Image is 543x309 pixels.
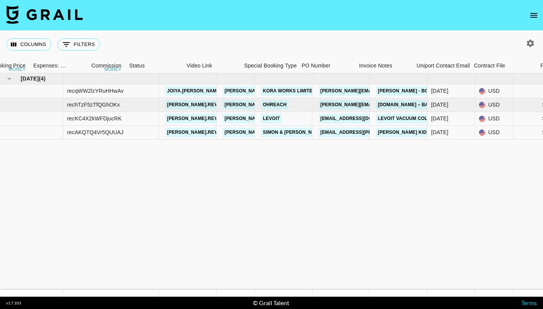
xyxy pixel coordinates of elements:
[39,75,46,82] span: ( 4 )
[33,58,66,73] div: Expenses: Remove Commission?
[6,301,21,306] div: v 1.7.103
[165,100,233,110] a: [PERSON_NAME].reynaaa
[67,101,120,108] div: rechTzF5zTfQGhOKx
[318,86,443,96] a: [PERSON_NAME][EMAIL_ADDRESS][DOMAIN_NAME]
[183,58,240,73] div: Video Link
[67,128,124,136] div: recAKQTQ4Vr5QUUAJ
[475,112,513,126] div: USD
[475,126,513,140] div: USD
[261,114,282,123] a: Levoit
[359,58,392,73] div: Invoice Notes
[302,58,330,73] div: PO Number
[244,58,297,73] div: Special Booking Type
[376,86,494,96] a: [PERSON_NAME] - Born To Fly | Sound Promo
[298,58,355,73] div: PO Number
[431,115,448,122] div: Sep '25
[417,58,470,73] div: Uniport Contact Email
[187,58,212,73] div: Video Link
[104,67,121,72] div: money
[431,101,448,108] div: Sep '25
[474,58,505,73] div: Contract File
[376,100,493,110] a: [DOMAIN_NAME] – Back-to-School Campaign
[165,114,233,123] a: [PERSON_NAME].reynaaa
[223,100,387,110] a: [PERSON_NAME][EMAIL_ADDRESS][PERSON_NAME][DOMAIN_NAME]
[223,86,387,96] a: [PERSON_NAME][EMAIL_ADDRESS][PERSON_NAME][DOMAIN_NAME]
[475,84,513,98] div: USD
[91,58,121,73] div: Commission
[4,73,15,84] button: hide children
[125,58,183,73] div: Status
[261,128,326,137] a: Simon & [PERSON_NAME]
[376,128,515,137] a: [PERSON_NAME] Kids Cookbook with [PERSON_NAME]
[67,115,122,122] div: recKC4X2kWFDjucRK
[6,38,51,51] button: Select columns
[526,8,541,23] button: open drawer
[8,67,26,72] div: money
[129,58,145,73] div: Status
[376,114,439,123] a: Levoit Vacuum Collab
[318,128,443,137] a: [EMAIL_ADDRESS][PERSON_NAME][DOMAIN_NAME]
[253,299,289,307] div: © Grail Talent
[223,128,387,137] a: [PERSON_NAME][EMAIL_ADDRESS][PERSON_NAME][DOMAIN_NAME]
[30,58,68,73] div: Expenses: Remove Commission?
[57,38,100,51] button: Show filters
[67,87,124,95] div: recqWW2lzYRuHHwAv
[223,114,387,123] a: [PERSON_NAME][EMAIL_ADDRESS][PERSON_NAME][DOMAIN_NAME]
[355,58,413,73] div: Invoice Notes
[431,87,448,95] div: Sep '25
[165,128,233,137] a: [PERSON_NAME].reynaaa
[165,86,223,96] a: joiya.[PERSON_NAME]
[470,58,528,73] div: Contract File
[318,100,443,110] a: [PERSON_NAME][EMAIL_ADDRESS][DOMAIN_NAME]
[521,299,537,306] a: Terms
[318,114,404,123] a: [EMAIL_ADDRESS][DOMAIN_NAME]
[431,128,448,136] div: Sep '25
[261,100,289,110] a: OHREACH
[261,86,318,96] a: KORA WORKS LIMITED
[21,75,39,82] span: [DATE]
[413,58,470,73] div: Uniport Contact Email
[240,58,298,73] div: Special Booking Type
[475,98,513,112] div: USD
[6,5,83,24] img: Grail Talent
